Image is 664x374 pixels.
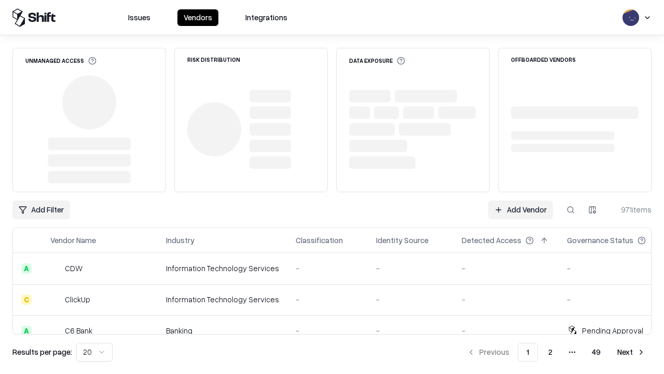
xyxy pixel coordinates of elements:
[610,204,652,215] div: 971 items
[462,294,550,305] div: -
[21,263,32,274] div: A
[488,201,553,219] a: Add Vendor
[461,343,652,362] nav: pagination
[567,294,662,305] div: -
[462,235,521,246] div: Detected Access
[376,325,445,336] div: -
[582,325,643,336] div: Pending Approval
[50,326,61,336] img: C6 Bank
[166,235,195,246] div: Industry
[65,325,92,336] div: C6 Bank
[376,263,445,274] div: -
[177,9,218,26] button: Vendors
[166,263,279,274] div: Information Technology Services
[518,343,538,362] button: 1
[296,263,359,274] div: -
[50,295,61,305] img: ClickUp
[611,343,652,362] button: Next
[166,325,279,336] div: Banking
[50,263,61,274] img: CDW
[65,294,90,305] div: ClickUp
[21,295,32,305] div: C
[239,9,294,26] button: Integrations
[25,57,96,65] div: Unmanaged Access
[376,294,445,305] div: -
[584,343,609,362] button: 49
[187,57,240,62] div: Risk Distribution
[296,294,359,305] div: -
[567,235,633,246] div: Governance Status
[122,9,157,26] button: Issues
[12,201,70,219] button: Add Filter
[540,343,561,362] button: 2
[462,263,550,274] div: -
[567,263,662,274] div: -
[65,263,82,274] div: CDW
[21,326,32,336] div: A
[50,235,96,246] div: Vendor Name
[349,57,405,65] div: Data Exposure
[376,235,428,246] div: Identity Source
[462,325,550,336] div: -
[296,325,359,336] div: -
[296,235,343,246] div: Classification
[12,346,72,357] p: Results per page:
[166,294,279,305] div: Information Technology Services
[511,57,576,62] div: Offboarded Vendors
